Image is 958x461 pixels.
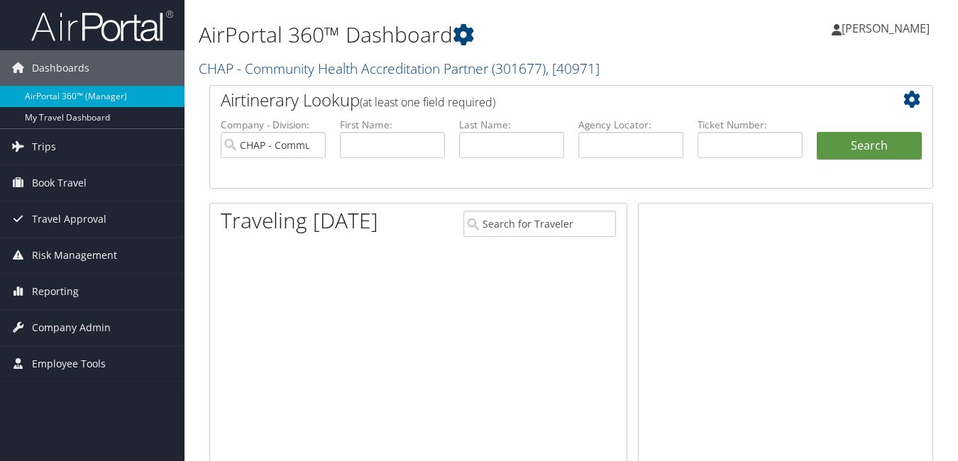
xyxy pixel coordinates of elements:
[32,274,79,309] span: Reporting
[199,59,600,78] a: CHAP - Community Health Accreditation Partner
[32,129,56,165] span: Trips
[578,118,683,132] label: Agency Locator:
[31,9,173,43] img: airportal-logo.png
[360,94,495,110] span: (at least one field required)
[221,88,861,112] h2: Airtinerary Lookup
[32,238,117,273] span: Risk Management
[340,118,445,132] label: First Name:
[842,21,930,36] span: [PERSON_NAME]
[459,118,564,132] label: Last Name:
[463,211,615,237] input: Search for Traveler
[546,59,600,78] span: , [ 40971 ]
[492,59,546,78] span: ( 301677 )
[221,118,326,132] label: Company - Division:
[817,132,922,160] button: Search
[199,20,695,50] h1: AirPortal 360™ Dashboard
[32,310,111,345] span: Company Admin
[32,201,106,237] span: Travel Approval
[32,346,106,382] span: Employee Tools
[698,118,803,132] label: Ticket Number:
[832,7,944,50] a: [PERSON_NAME]
[32,50,89,86] span: Dashboards
[221,206,378,235] h1: Traveling [DATE]
[32,165,87,201] span: Book Travel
